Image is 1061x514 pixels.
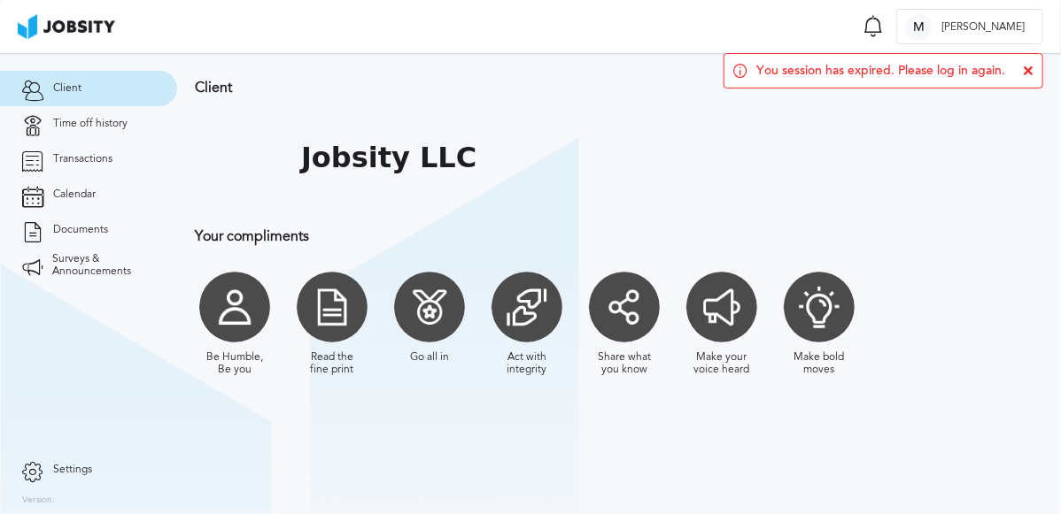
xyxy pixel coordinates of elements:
[691,351,753,376] div: Make your voice heard
[301,351,363,376] div: Read the fine print
[53,82,81,95] span: Client
[788,351,850,376] div: Make bold moves
[896,9,1043,44] button: M[PERSON_NAME]
[756,64,1005,78] span: You session has expired. Please log in again.
[496,351,558,376] div: Act with integrity
[18,14,115,39] img: ab4bad089aa723f57921c736e9817d99.png
[53,464,92,476] span: Settings
[52,253,155,278] span: Surveys & Announcements
[301,142,476,174] h1: Jobsity LLC
[906,14,933,41] div: M
[593,351,655,376] div: Share what you know
[195,228,1043,244] h3: Your compliments
[53,188,96,201] span: Calendar
[22,495,55,506] label: Version:
[410,351,449,364] div: Go all in
[53,153,112,165] span: Transactions
[53,224,108,236] span: Documents
[195,80,1043,96] h3: Client
[53,118,128,130] span: Time off history
[933,21,1034,34] span: [PERSON_NAME]
[204,351,266,376] div: Be Humble, Be you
